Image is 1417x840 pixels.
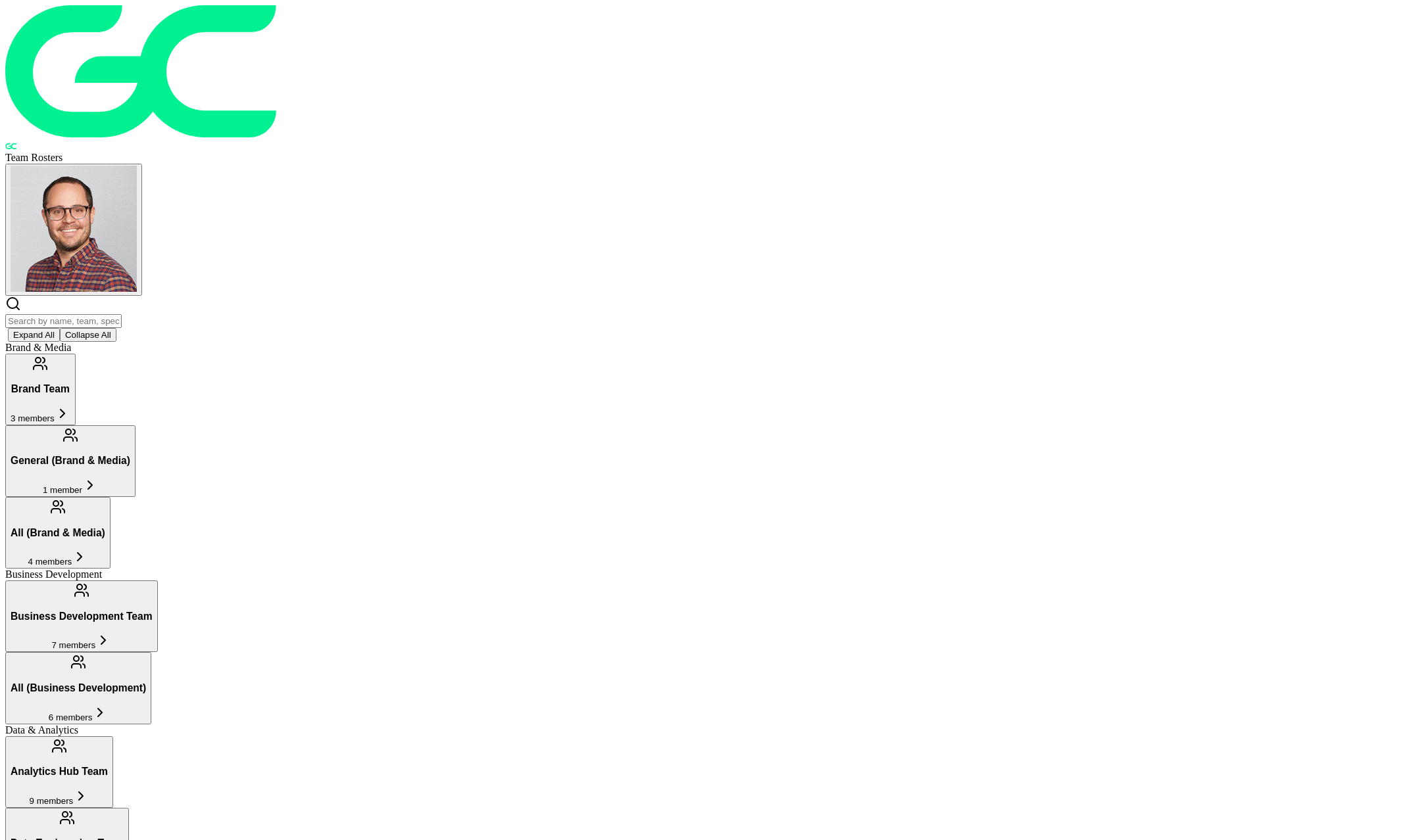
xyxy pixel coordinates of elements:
span: 3 members [11,413,55,423]
input: Search by name, team, specialty, or title... [5,314,122,328]
button: All (Business Development)6 members [5,652,151,724]
span: 6 members [49,712,93,722]
span: 1 member [43,485,82,495]
span: Brand & Media [5,342,71,353]
span: 4 members [28,557,72,567]
span: 7 members [51,640,95,650]
h3: All (Brand & Media) [11,527,105,539]
h3: Analytics Hub Team [11,766,108,778]
h3: All (Business Development) [11,682,146,694]
button: All (Brand & Media)4 members [5,497,111,569]
button: Business Development Team7 members [5,580,158,652]
h3: Business Development Team [11,611,153,622]
button: Analytics Hub Team9 members [5,736,113,808]
span: Team Rosters [5,152,62,163]
button: Collapse All [60,328,116,342]
button: General (Brand & Media)1 member [5,425,136,497]
button: Brand Team3 members [5,354,76,425]
span: 9 members [30,796,74,806]
h3: Brand Team [11,383,70,395]
span: Business Development [5,569,102,580]
span: Data & Analytics [5,724,78,735]
button: Expand All [8,328,60,342]
h3: General (Brand & Media) [11,455,130,467]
